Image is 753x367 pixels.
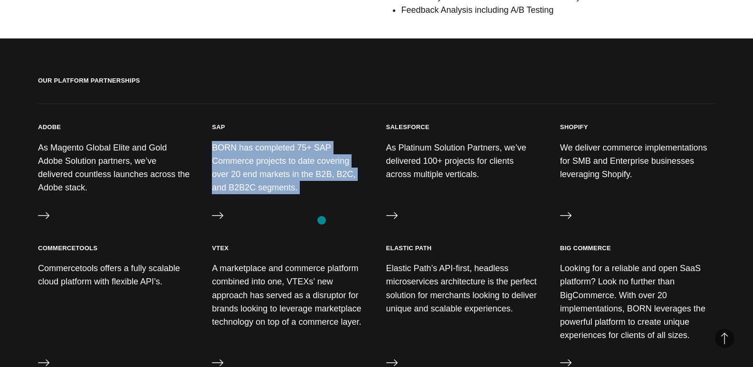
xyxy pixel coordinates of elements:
p: Commercetools offers a fully scalable cloud platform with flexible API’s. [38,262,193,288]
h3: Elastic Path [386,244,432,252]
p: We deliver commerce implementations for SMB and Enterprise businesses leveraging Shopify. [560,141,715,181]
h3: Big Commerce [560,244,611,252]
h3: SAP [212,123,225,131]
h3: Commercetools [38,244,97,252]
p: As Platinum Solution Partners, we’ve delivered 100+ projects for clients across multiple verticals. [386,141,541,181]
p: Looking for a reliable and open SaaS platform? Look no further than BigCommerce. With over 20 imp... [560,262,715,342]
h2: Our Platform Partnerships [38,76,715,104]
p: A marketplace and commerce platform combined into one, VTEXs’ new approach has served as a disrup... [212,262,367,329]
p: BORN has completed 75+ SAP Commerce projects to date covering over 20 end markets in the B2B, B2C... [212,141,367,195]
p: As Magento Global Elite and Gold Adobe Solution partners, we’ve delivered countless launches acro... [38,141,193,195]
h3: Shopify [560,123,588,131]
h3: Salesforce [386,123,429,131]
h3: VTEX [212,244,229,252]
h3: Adobe [38,123,61,131]
button: Back to Top [715,329,734,348]
p: Elastic Path’s API-first, headless microservices architecture is the perfect solution for merchan... [386,262,541,315]
li: Feedback Analysis including A/B Testing [401,3,715,17]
